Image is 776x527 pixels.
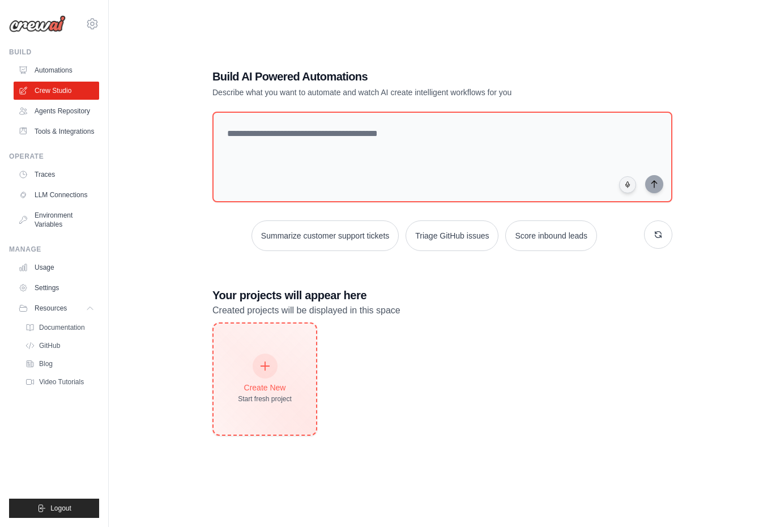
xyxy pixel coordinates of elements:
[35,304,67,313] span: Resources
[212,69,593,84] h1: Build AI Powered Automations
[14,122,99,141] a: Tools & Integrations
[39,323,85,332] span: Documentation
[238,382,292,393] div: Create New
[14,82,99,100] a: Crew Studio
[14,165,99,184] a: Traces
[39,341,60,350] span: GitHub
[20,356,99,372] a: Blog
[251,220,399,251] button: Summarize customer support tickets
[644,220,672,249] button: Get new suggestions
[212,303,672,318] p: Created projects will be displayed in this space
[9,48,99,57] div: Build
[14,279,99,297] a: Settings
[212,87,593,98] p: Describe what you want to automate and watch AI create intelligent workflows for you
[39,359,53,368] span: Blog
[619,176,636,193] button: Click to speak your automation idea
[39,377,84,386] span: Video Tutorials
[20,320,99,335] a: Documentation
[14,206,99,233] a: Environment Variables
[9,499,99,518] button: Logout
[9,152,99,161] div: Operate
[14,299,99,317] button: Resources
[406,220,498,251] button: Triage GitHub issues
[14,102,99,120] a: Agents Repository
[20,338,99,354] a: GitHub
[238,394,292,403] div: Start fresh project
[14,61,99,79] a: Automations
[20,374,99,390] a: Video Tutorials
[212,287,672,303] h3: Your projects will appear here
[50,504,71,513] span: Logout
[9,245,99,254] div: Manage
[9,15,66,32] img: Logo
[14,258,99,277] a: Usage
[14,186,99,204] a: LLM Connections
[505,220,597,251] button: Score inbound leads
